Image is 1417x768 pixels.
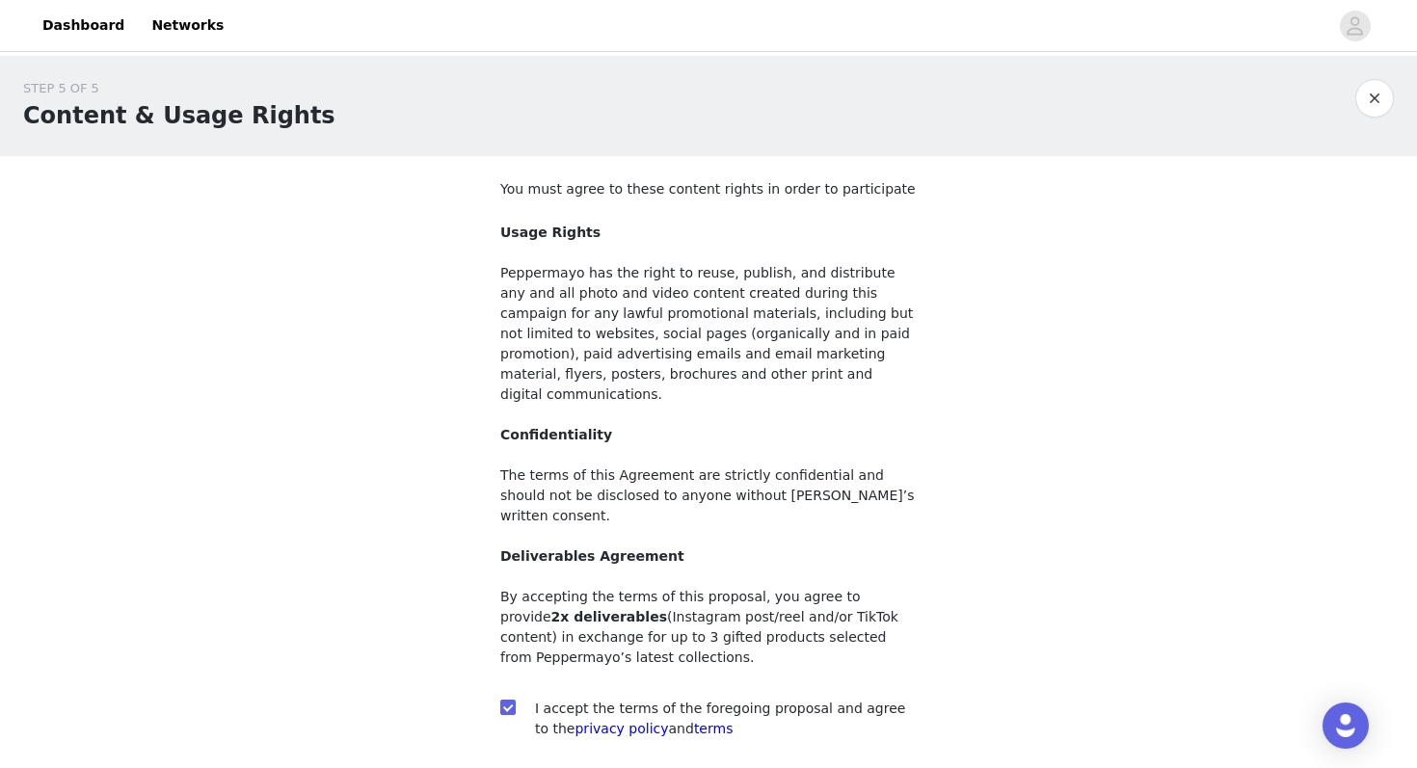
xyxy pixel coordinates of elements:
p: Peppermayo has the right to reuse, publish, and distribute any and all photo and video content cr... [500,223,917,526]
div: Open Intercom Messenger [1323,702,1369,749]
a: privacy policy [575,721,668,736]
h1: Content & Usage Rights [23,98,335,133]
a: Dashboard [31,4,136,47]
div: STEP 5 OF 5 [23,79,335,98]
strong: Usage Rights [500,225,601,240]
div: avatar [1346,11,1364,41]
a: Networks [140,4,235,47]
strong: 2x deliverables [551,609,667,624]
a: terms [694,721,734,736]
p: You must agree to these content rights in order to participate [500,179,917,199]
strong: Confidentiality [500,427,612,442]
span: I accept the terms of the foregoing proposal and agree to the and [535,701,905,736]
p: By accepting the terms of this proposal, you agree to provide (Instagram post/reel and/or TikTok ... [500,587,917,668]
strong: Deliverables Agreement [500,548,684,564]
